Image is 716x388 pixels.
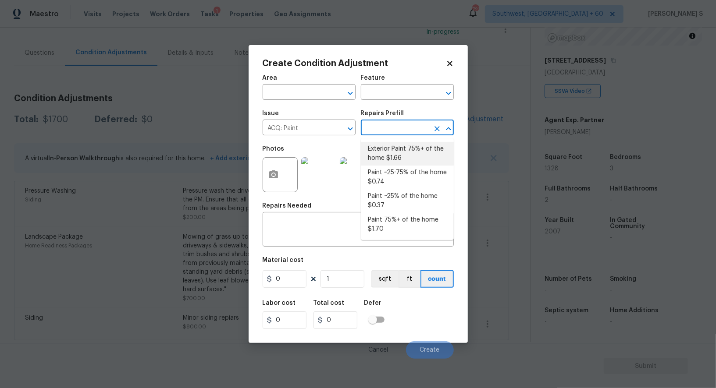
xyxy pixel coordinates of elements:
[361,142,454,166] li: Exterior Paint 75%+ of the home $1.66
[313,300,345,306] h5: Total cost
[364,300,382,306] h5: Defer
[263,300,296,306] h5: Labor cost
[263,75,278,81] h5: Area
[406,341,454,359] button: Create
[263,203,312,209] h5: Repairs Needed
[442,87,455,99] button: Open
[431,123,443,135] button: Clear
[263,146,285,152] h5: Photos
[344,87,356,99] button: Open
[361,189,454,213] li: Paint ~25% of the home $0.37
[361,213,454,236] li: Paint 75%+ of the home $1.70
[355,341,403,359] button: Cancel
[263,110,279,116] h5: Issue
[361,75,385,81] h5: Feature
[361,166,454,189] li: Paint ~25-75% of the home $0.74
[371,270,399,288] button: sqft
[263,257,304,263] h5: Material cost
[420,347,440,353] span: Create
[442,123,455,135] button: Close
[369,347,388,353] span: Cancel
[344,123,356,135] button: Open
[399,270,420,288] button: ft
[420,270,454,288] button: count
[361,110,404,116] h5: Repairs Prefill
[263,59,446,68] h2: Create Condition Adjustment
